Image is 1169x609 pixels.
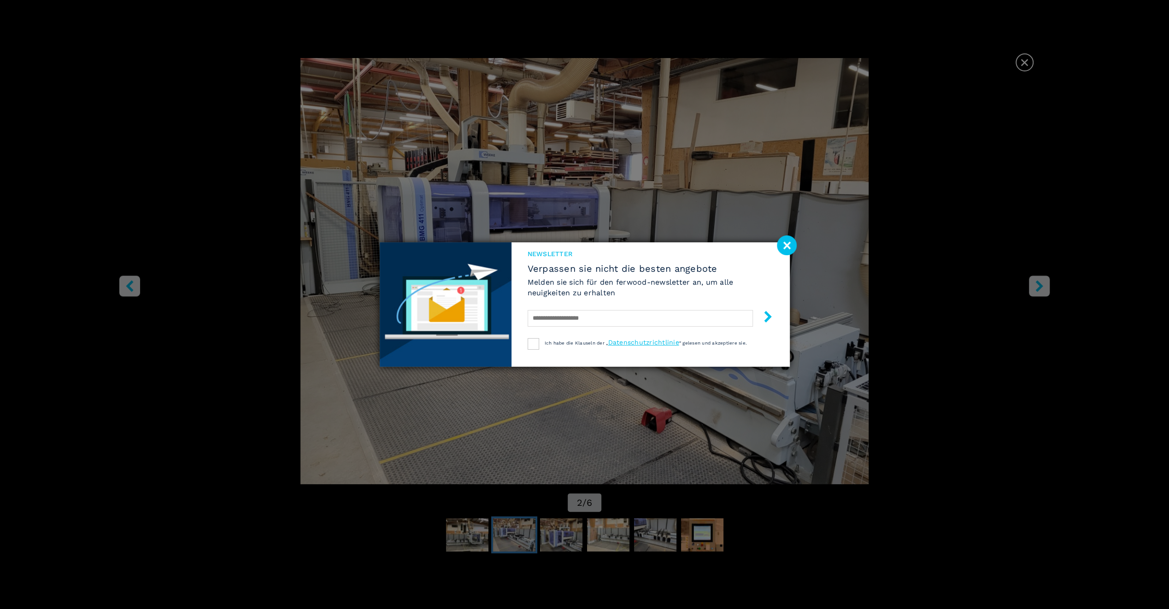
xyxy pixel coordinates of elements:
a: Datenschutzrichtlinie [608,339,679,346]
img: Newsletter image [380,242,511,367]
h6: Melden sie sich für den ferwood-newsletter an, um alle neuigkeiten zu erhalten [528,277,774,298]
span: Verpassen sie nicht die besten angebote [528,263,774,274]
button: submit-button [753,307,774,329]
span: Newsletter [528,249,774,258]
span: “ gelesen und akzeptiere sie. [679,340,747,345]
span: Ich habe die Klauseln der „ [545,340,608,345]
